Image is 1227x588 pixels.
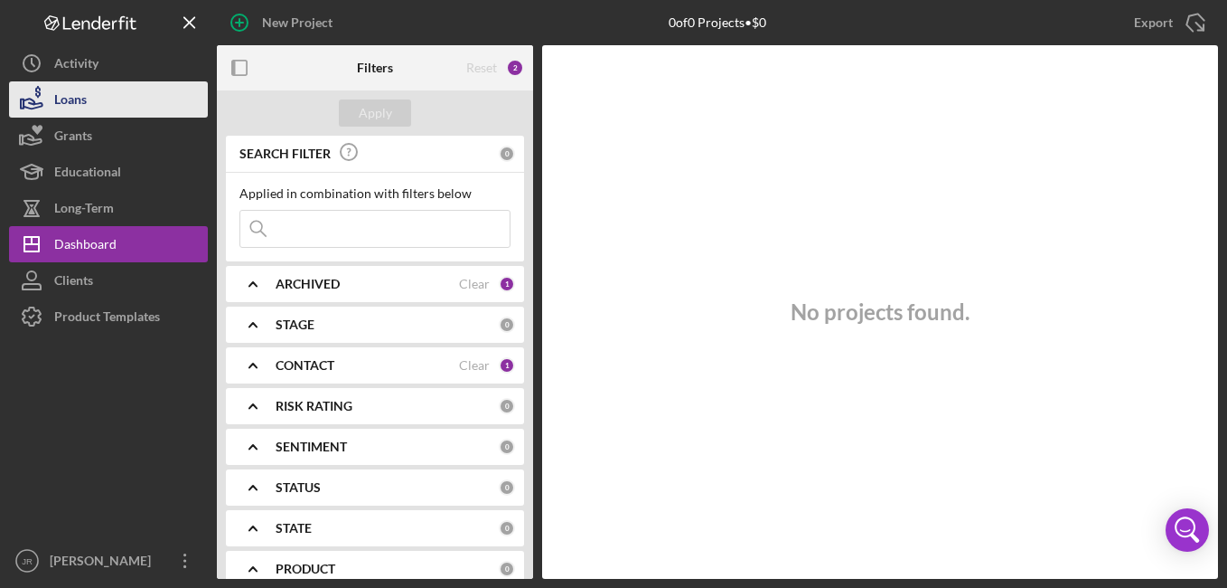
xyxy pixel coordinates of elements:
div: Open Intercom Messenger [1166,508,1209,552]
div: New Project [262,5,333,41]
div: Clear [459,277,490,291]
button: Dashboard [9,226,208,262]
div: 0 [499,520,515,536]
div: Loans [54,81,87,122]
div: Export [1134,5,1173,41]
button: Long-Term [9,190,208,226]
div: Long-Term [54,190,114,231]
div: 0 [499,398,515,414]
button: Educational [9,154,208,190]
div: Reset [466,61,497,75]
div: Clear [459,358,490,373]
div: 2 [506,59,524,77]
div: 0 [499,479,515,496]
button: Export [1116,5,1218,41]
div: Apply [359,100,392,127]
div: Dashboard [54,226,117,267]
div: Grants [54,118,92,158]
button: Activity [9,45,208,81]
b: ARCHIVED [276,277,340,291]
button: Apply [339,100,411,127]
div: Product Templates [54,299,160,339]
h3: No projects found. [791,299,969,325]
div: [PERSON_NAME] [45,543,163,583]
button: Loans [9,81,208,118]
b: STATUS [276,480,321,495]
div: 0 [499,317,515,333]
b: CONTACT [276,358,334,373]
b: Filters [357,61,393,75]
b: STAGE [276,318,314,332]
b: PRODUCT [276,562,335,576]
div: 1 [499,276,515,292]
button: Product Templates [9,299,208,335]
b: RISK RATING [276,399,352,413]
div: Educational [54,154,121,194]
div: 0 [499,146,515,162]
button: JR[PERSON_NAME] [9,543,208,579]
div: Activity [54,45,98,86]
div: 1 [499,357,515,374]
div: 0 [499,561,515,577]
text: JR [22,556,33,566]
button: New Project [217,5,351,41]
button: Clients [9,262,208,299]
div: Applied in combination with filters below [239,186,510,201]
b: STATE [276,521,312,536]
div: 0 [499,439,515,455]
b: SEARCH FILTER [239,147,331,161]
b: SENTIMENT [276,440,347,454]
div: 0 of 0 Projects • $0 [669,15,766,30]
button: Grants [9,118,208,154]
div: Clients [54,262,93,303]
